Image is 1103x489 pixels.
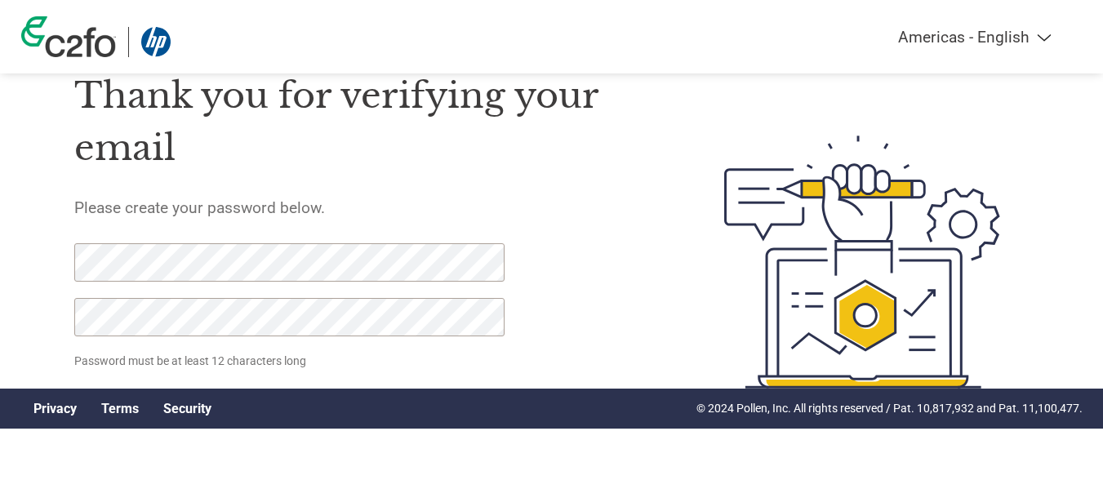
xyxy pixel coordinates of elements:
a: Privacy [33,401,77,416]
h1: Thank you for verifying your email [74,69,647,175]
img: create-password [695,46,1030,478]
img: HP [141,27,171,57]
img: c2fo logo [21,16,116,57]
a: Security [163,401,211,416]
p: © 2024 Pollen, Inc. All rights reserved / Pat. 10,817,932 and Pat. 11,100,477. [696,400,1083,417]
h5: Please create your password below. [74,198,647,217]
a: Terms [101,401,139,416]
p: Password must be at least 12 characters long [74,353,510,370]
